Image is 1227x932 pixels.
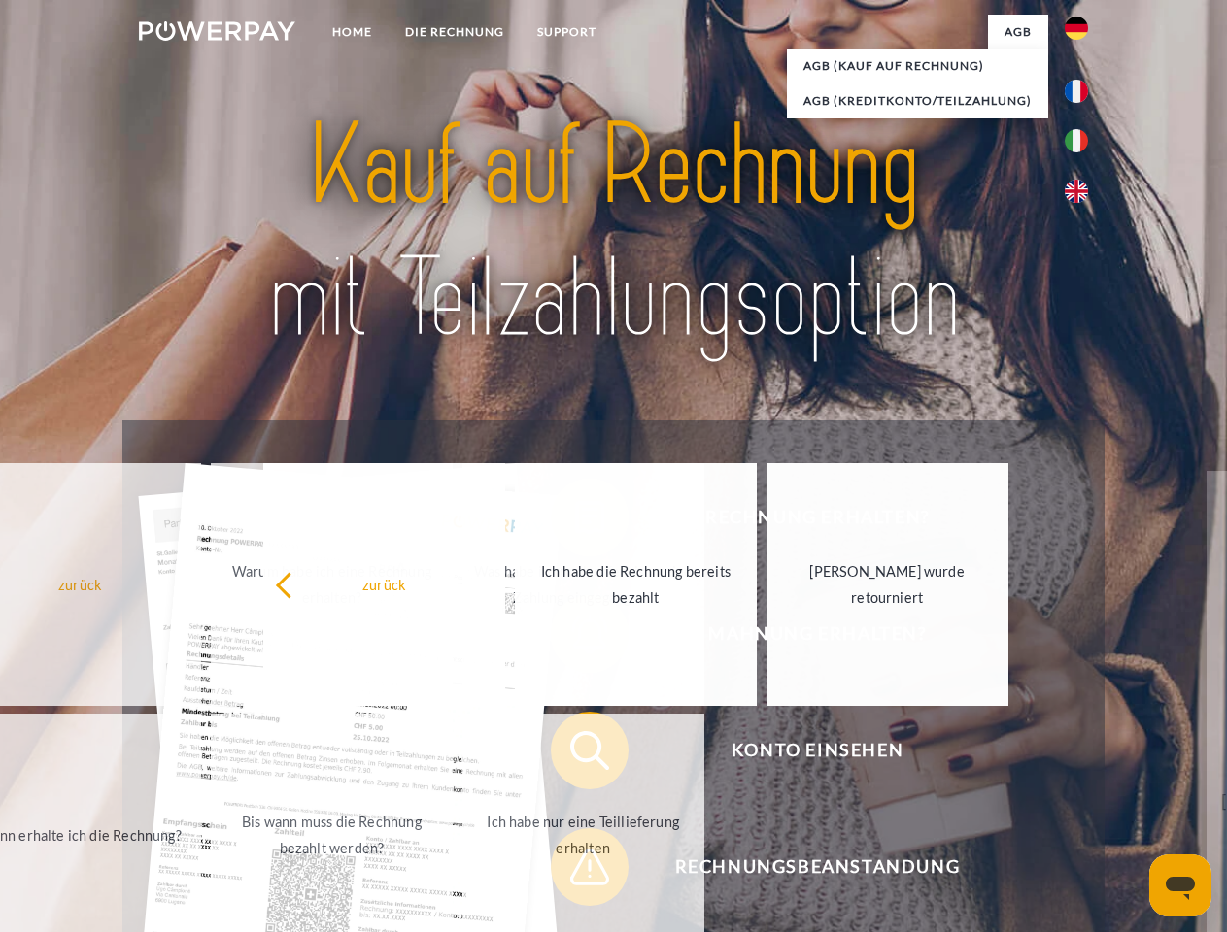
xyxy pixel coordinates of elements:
[778,558,997,611] div: [PERSON_NAME] wurde retourniert
[222,558,441,611] div: Warum habe ich eine Rechnung erhalten?
[579,828,1055,906] span: Rechnungsbeanstandung
[316,15,389,50] a: Home
[1065,129,1088,152] img: it
[1065,180,1088,203] img: en
[389,15,521,50] a: DIE RECHNUNG
[186,93,1041,372] img: title-powerpay_de.svg
[579,712,1055,789] span: Konto einsehen
[1065,80,1088,103] img: fr
[139,21,295,41] img: logo-powerpay-white.svg
[551,828,1056,906] button: Rechnungsbeanstandung
[527,558,745,611] div: Ich habe die Rechnung bereits bezahlt
[222,809,441,861] div: Bis wann muss die Rechnung bezahlt werden?
[474,809,693,861] div: Ich habe nur eine Teillieferung erhalten
[1065,17,1088,40] img: de
[551,712,1056,789] button: Konto einsehen
[1149,854,1211,916] iframe: Schaltfläche zum Öffnen des Messaging-Fensters
[787,49,1048,83] a: AGB (Kauf auf Rechnung)
[521,15,613,50] a: SUPPORT
[275,571,494,597] div: zurück
[787,83,1048,118] a: AGB (Kreditkonto/Teilzahlung)
[988,15,1048,50] a: agb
